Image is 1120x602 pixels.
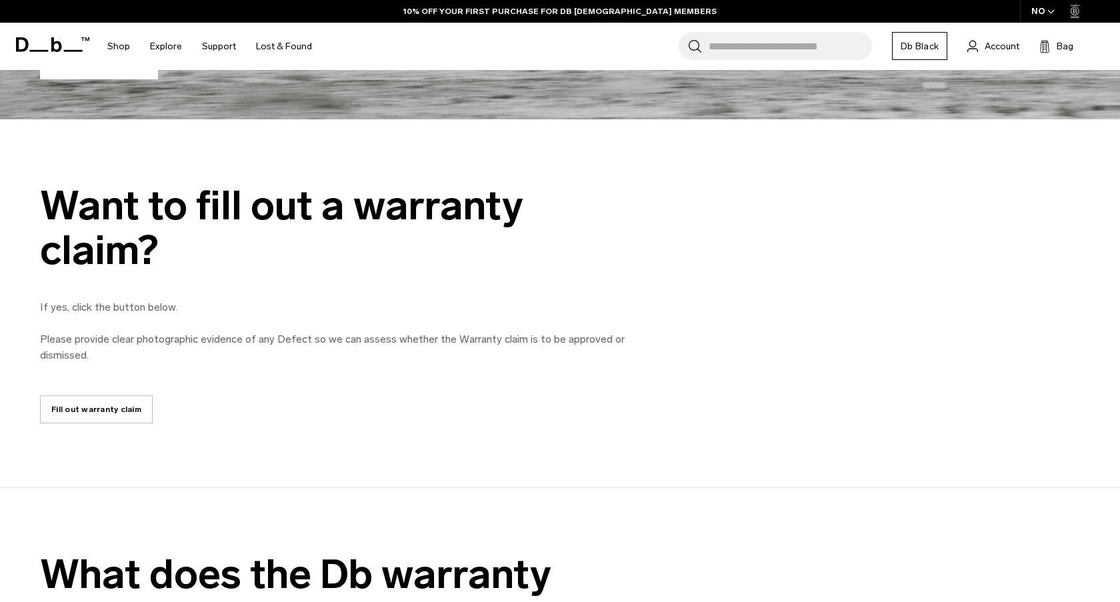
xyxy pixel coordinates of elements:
nav: Main Navigation [97,23,322,70]
button: Bag [1039,38,1073,54]
a: Shop [107,23,130,70]
span: Account [985,39,1019,53]
a: Support [202,23,236,70]
a: Lost & Found [256,23,312,70]
a: Db Black [892,32,947,60]
div: Want to fill out a warranty claim? [40,183,640,273]
a: Account [967,38,1019,54]
p: If yes, click the button below. Please provide clear photographic evidence of any Defect so we ca... [40,299,640,363]
a: Fill out warranty claim [40,395,153,423]
a: Explore [150,23,182,70]
span: Bag [1057,39,1073,53]
a: 10% OFF YOUR FIRST PURCHASE FOR DB [DEMOGRAPHIC_DATA] MEMBERS [403,5,717,17]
